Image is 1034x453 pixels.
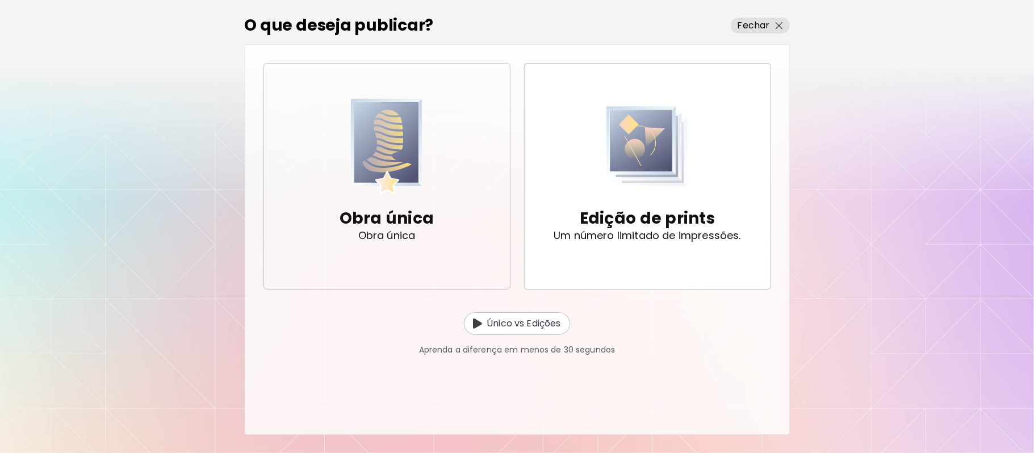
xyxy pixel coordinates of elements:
[340,207,434,230] p: Obra única
[606,99,688,194] img: Print Edition
[419,344,616,356] p: Aprenda a diferença em menos de 30 segundos
[487,317,560,330] p: Único vs Edições
[524,63,771,290] button: Print EditionEdição de printsUm número limitado de impressões.
[580,207,715,230] p: Edição de prints
[464,312,570,335] button: Unique vs EditionÚnico vs Edições
[358,230,416,241] p: Obra única
[473,318,482,329] img: Unique vs Edition
[263,63,510,290] button: Unique ArtworkObra únicaObra única
[351,99,423,194] img: Unique Artwork
[554,230,741,241] p: Um número limitado de impressões.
